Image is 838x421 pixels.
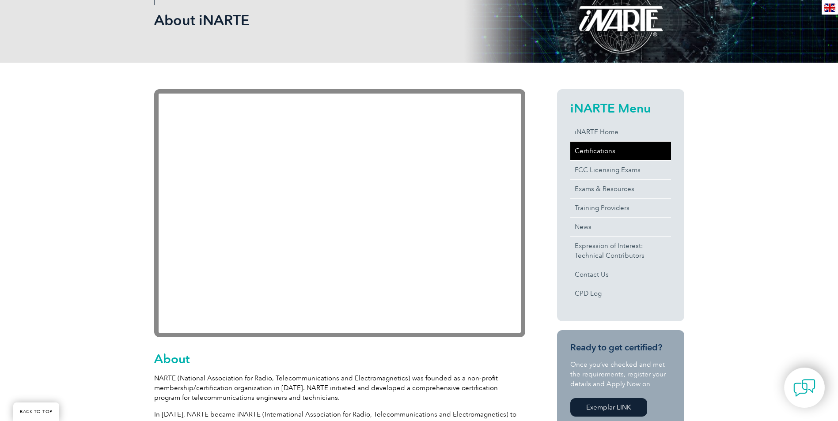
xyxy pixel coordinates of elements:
[570,265,671,284] a: Contact Us
[824,4,835,12] img: en
[570,123,671,141] a: iNARTE Home
[570,284,671,303] a: CPD Log
[570,101,671,115] h2: iNARTE Menu
[154,373,525,402] p: NARTE (National Association for Radio, Telecommunications and Electromagnetics) was founded as a ...
[570,237,671,265] a: Expression of Interest:Technical Contributors
[154,13,525,27] h2: About iNARTE
[570,142,671,160] a: Certifications
[570,360,671,389] p: Once you’ve checked and met the requirements, register your details and Apply Now on
[154,352,525,366] h2: About
[570,218,671,236] a: News
[570,199,671,217] a: Training Providers
[154,89,525,337] iframe: YouTube video player
[570,161,671,179] a: FCC Licensing Exams
[570,398,647,417] a: Exemplar LINK
[570,180,671,198] a: Exams & Resources
[793,377,815,399] img: contact-chat.png
[570,342,671,353] h3: Ready to get certified?
[13,402,59,421] a: BACK TO TOP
